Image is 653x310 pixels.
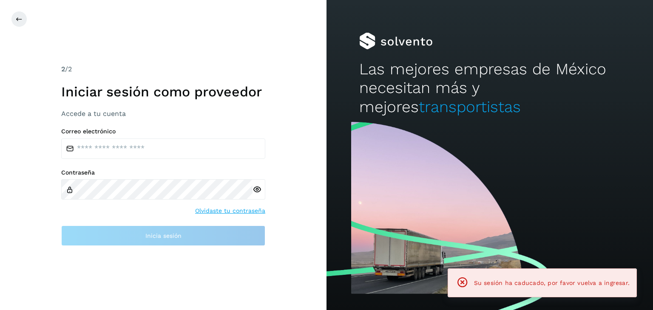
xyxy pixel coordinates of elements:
label: Correo electrónico [61,128,265,135]
span: Su sesión ha caducado, por favor vuelva a ingresar. [474,279,630,286]
a: Olvidaste tu contraseña [195,206,265,215]
span: Inicia sesión [145,233,182,239]
h1: Iniciar sesión como proveedor [61,84,265,100]
span: transportistas [419,98,521,116]
h2: Las mejores empresas de México necesitan más y mejores [359,60,620,116]
label: Contraseña [61,169,265,176]
h3: Accede a tu cuenta [61,110,265,118]
button: Inicia sesión [61,225,265,246]
span: 2 [61,65,65,73]
div: /2 [61,64,265,74]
